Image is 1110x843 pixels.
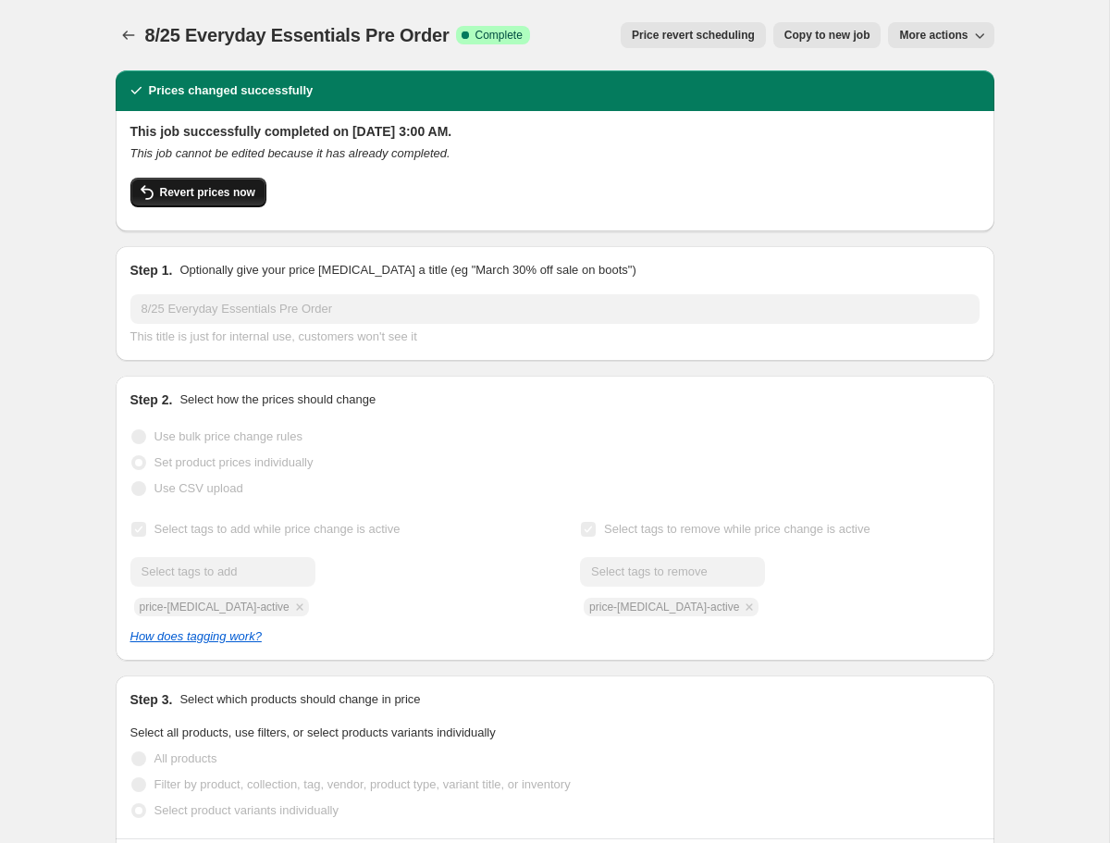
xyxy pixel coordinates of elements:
[632,28,755,43] span: Price revert scheduling
[773,22,882,48] button: Copy to new job
[130,557,315,587] input: Select tags to add
[154,481,243,495] span: Use CSV upload
[179,391,376,409] p: Select how the prices should change
[621,22,766,48] button: Price revert scheduling
[154,751,217,765] span: All products
[130,261,173,279] h2: Step 1.
[149,81,314,100] h2: Prices changed successfully
[604,522,870,536] span: Select tags to remove while price change is active
[475,28,522,43] span: Complete
[130,391,173,409] h2: Step 2.
[130,329,417,343] span: This title is just for internal use, customers won't see it
[130,629,262,643] a: How does tagging work?
[154,522,401,536] span: Select tags to add while price change is active
[179,690,420,709] p: Select which products should change in price
[160,185,255,200] span: Revert prices now
[154,803,339,817] span: Select product variants individually
[784,28,870,43] span: Copy to new job
[130,178,266,207] button: Revert prices now
[145,25,450,45] span: 8/25 Everyday Essentials Pre Order
[130,294,980,324] input: 30% off holiday sale
[130,146,450,160] i: This job cannot be edited because it has already completed.
[116,22,142,48] button: Price change jobs
[179,261,635,279] p: Optionally give your price [MEDICAL_DATA] a title (eg "March 30% off sale on boots")
[130,690,173,709] h2: Step 3.
[154,429,302,443] span: Use bulk price change rules
[130,725,496,739] span: Select all products, use filters, or select products variants individually
[899,28,968,43] span: More actions
[154,455,314,469] span: Set product prices individually
[580,557,765,587] input: Select tags to remove
[130,122,980,141] h2: This job successfully completed on [DATE] 3:00 AM.
[154,777,571,791] span: Filter by product, collection, tag, vendor, product type, variant title, or inventory
[888,22,993,48] button: More actions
